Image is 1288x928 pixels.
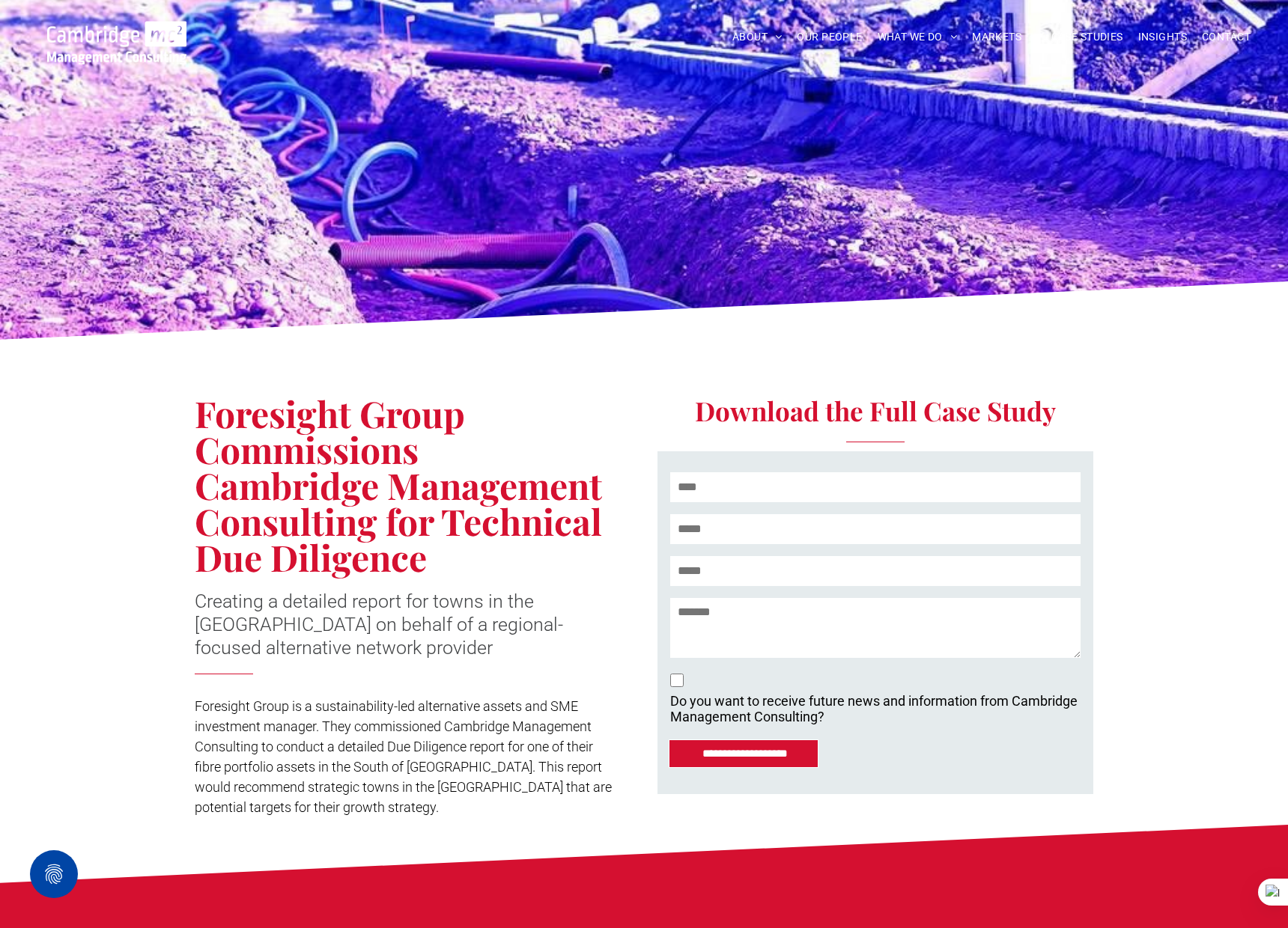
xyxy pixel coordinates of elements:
[195,389,602,581] span: Foresight Group Commissions Cambridge Management Consulting for Technical Due Diligence
[1131,25,1194,49] a: INSIGHTS
[47,21,186,64] img: Go to Homepage
[695,393,1056,428] span: Download the Full Case Study
[670,674,684,687] input: Do you want to receive future news and information from Cambridge Management Consulting? Cambridg...
[1044,25,1131,49] a: CASE STUDIES
[195,698,612,815] span: Foresight Group is a sustainability-led alternative assets and SME investment manager. They commi...
[1194,25,1258,49] a: CONTACT
[965,25,1043,49] a: MARKETS
[47,23,186,39] a: Your Business Transformed | Cambridge Management Consulting
[789,25,869,49] a: OUR PEOPLE
[870,25,965,49] a: WHAT WE DO
[195,590,563,659] span: Creating a detailed report for towns in the [GEOGRAPHIC_DATA] on behalf of a regional-focused alt...
[725,25,790,49] a: ABOUT
[670,693,1078,724] p: Do you want to receive future news and information from Cambridge Management Consulting?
